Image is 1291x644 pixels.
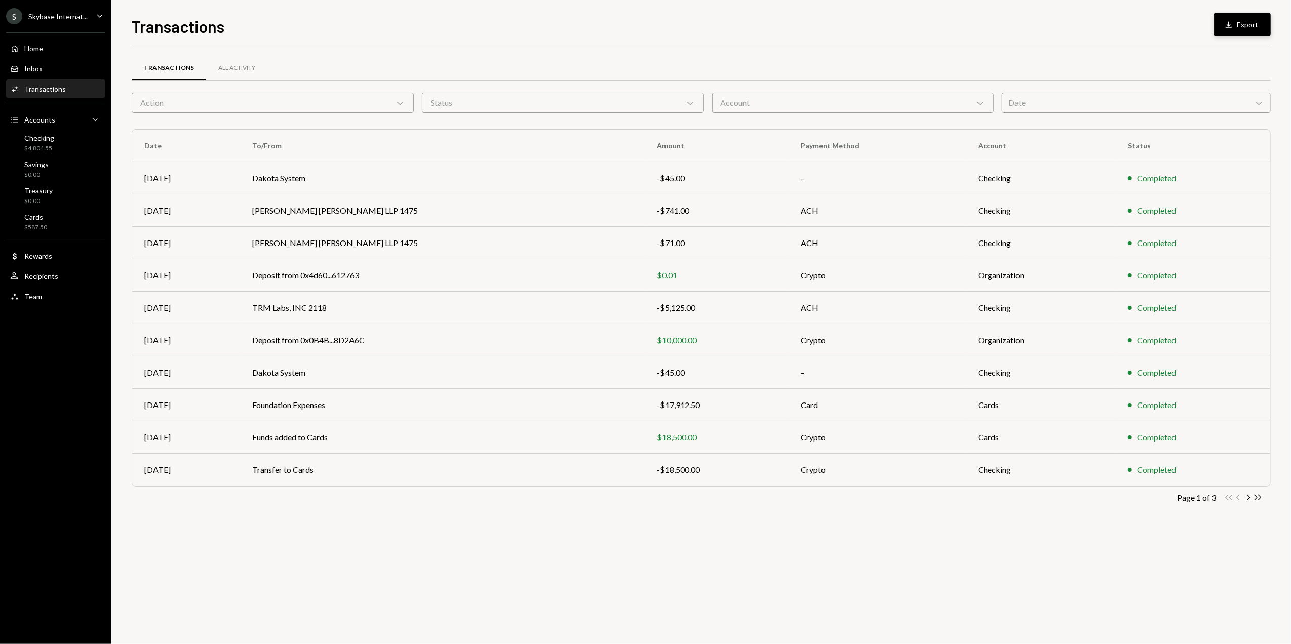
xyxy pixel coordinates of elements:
[144,205,228,217] div: [DATE]
[240,194,645,227] td: [PERSON_NAME] [PERSON_NAME] LLP 1475
[789,389,966,421] td: Card
[24,64,43,73] div: Inbox
[1137,431,1176,444] div: Completed
[132,55,206,81] a: Transactions
[206,55,267,81] a: All Activity
[789,259,966,292] td: Crypto
[240,259,645,292] td: Deposit from 0x4d60...612763
[1137,367,1176,379] div: Completed
[24,144,54,153] div: $4,804.55
[144,431,228,444] div: [DATE]
[24,186,53,195] div: Treasury
[966,292,1116,324] td: Checking
[24,197,53,206] div: $0.00
[144,399,228,411] div: [DATE]
[1137,205,1176,217] div: Completed
[144,172,228,184] div: [DATE]
[144,367,228,379] div: [DATE]
[144,464,228,476] div: [DATE]
[789,454,966,486] td: Crypto
[789,130,966,162] th: Payment Method
[6,131,105,155] a: Checking$4,804.55
[28,12,88,21] div: Skybase Internat...
[789,194,966,227] td: ACH
[6,79,105,98] a: Transactions
[789,421,966,454] td: Crypto
[24,134,54,142] div: Checking
[789,162,966,194] td: –
[657,269,777,281] div: $0.01
[966,389,1116,421] td: Cards
[132,93,414,113] div: Action
[657,302,777,314] div: -$5,125.00
[1137,464,1176,476] div: Completed
[240,324,645,356] td: Deposit from 0x0B4B...8D2A6C
[657,431,777,444] div: $18,500.00
[657,464,777,476] div: -$18,500.00
[966,194,1116,227] td: Checking
[240,421,645,454] td: Funds added to Cards
[6,110,105,129] a: Accounts
[6,183,105,208] a: Treasury$0.00
[240,356,645,389] td: Dakota System
[24,115,55,124] div: Accounts
[6,39,105,57] a: Home
[144,237,228,249] div: [DATE]
[24,223,47,232] div: $587.50
[657,367,777,379] div: -$45.00
[1137,237,1176,249] div: Completed
[132,130,240,162] th: Date
[657,334,777,346] div: $10,000.00
[6,8,22,24] div: S
[240,454,645,486] td: Transfer to Cards
[144,302,228,314] div: [DATE]
[6,59,105,77] a: Inbox
[6,210,105,234] a: Cards$587.50
[240,389,645,421] td: Foundation Expenses
[966,356,1116,389] td: Checking
[645,130,789,162] th: Amount
[240,162,645,194] td: Dakota System
[6,247,105,265] a: Rewards
[24,252,52,260] div: Rewards
[24,171,49,179] div: $0.00
[144,64,194,72] div: Transactions
[1137,334,1176,346] div: Completed
[1137,172,1176,184] div: Completed
[1116,130,1270,162] th: Status
[144,269,228,281] div: [DATE]
[218,64,255,72] div: All Activity
[966,454,1116,486] td: Checking
[132,16,224,36] h1: Transactions
[1137,302,1176,314] div: Completed
[24,44,43,53] div: Home
[144,334,228,346] div: [DATE]
[789,292,966,324] td: ACH
[657,399,777,411] div: -$17,912.50
[789,324,966,356] td: Crypto
[24,85,66,93] div: Transactions
[24,160,49,169] div: Savings
[966,324,1116,356] td: Organization
[712,93,994,113] div: Account
[24,292,42,301] div: Team
[6,157,105,181] a: Savings$0.00
[789,227,966,259] td: ACH
[966,421,1116,454] td: Cards
[1137,399,1176,411] div: Completed
[657,172,777,184] div: -$45.00
[240,130,645,162] th: To/From
[1137,269,1176,281] div: Completed
[24,272,58,280] div: Recipients
[966,162,1116,194] td: Checking
[240,292,645,324] td: TRM Labs, INC 2118
[966,259,1116,292] td: Organization
[6,287,105,305] a: Team
[422,93,704,113] div: Status
[657,205,777,217] div: -$741.00
[1214,13,1271,36] button: Export
[1002,93,1271,113] div: Date
[966,130,1116,162] th: Account
[1177,493,1216,502] div: Page 1 of 3
[6,267,105,285] a: Recipients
